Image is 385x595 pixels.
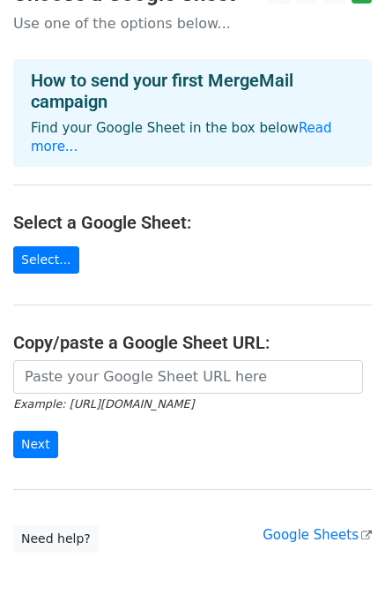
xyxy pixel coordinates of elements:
a: Read more... [31,120,332,154]
p: Use one of the options below... [13,14,372,33]
p: Find your Google Sheet in the box below [31,119,354,156]
a: Select... [13,246,79,274]
a: Google Sheets [263,527,372,543]
h4: Select a Google Sheet: [13,212,372,233]
a: Need help? [13,525,99,553]
h4: Copy/paste a Google Sheet URL: [13,332,372,353]
small: Example: [URL][DOMAIN_NAME] [13,397,194,410]
h4: How to send your first MergeMail campaign [31,70,354,112]
iframe: Chat Widget [297,510,385,595]
input: Paste your Google Sheet URL here [13,360,363,394]
input: Next [13,431,58,458]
